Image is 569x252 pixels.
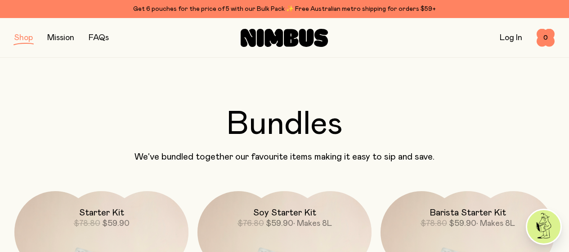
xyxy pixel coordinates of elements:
[79,207,124,218] h2: Starter Kit
[89,34,109,42] a: FAQs
[293,220,332,228] span: • Makes 8L
[449,220,476,228] span: $59.90
[253,207,316,218] h2: Soy Starter Kit
[14,108,555,141] h2: Bundles
[266,220,293,228] span: $59.90
[500,34,522,42] a: Log In
[527,210,560,243] img: agent
[102,220,130,228] span: $59.90
[476,220,515,228] span: • Makes 8L
[421,220,447,228] span: $78.80
[74,220,100,228] span: $78.80
[237,220,264,228] span: $76.80
[47,34,74,42] a: Mission
[430,207,506,218] h2: Barista Starter Kit
[537,29,555,47] button: 0
[14,151,555,162] p: We’ve bundled together our favourite items making it easy to sip and save.
[14,4,555,14] div: Get 6 pouches for the price of 5 with our Bulk Pack ✨ Free Australian metro shipping for orders $59+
